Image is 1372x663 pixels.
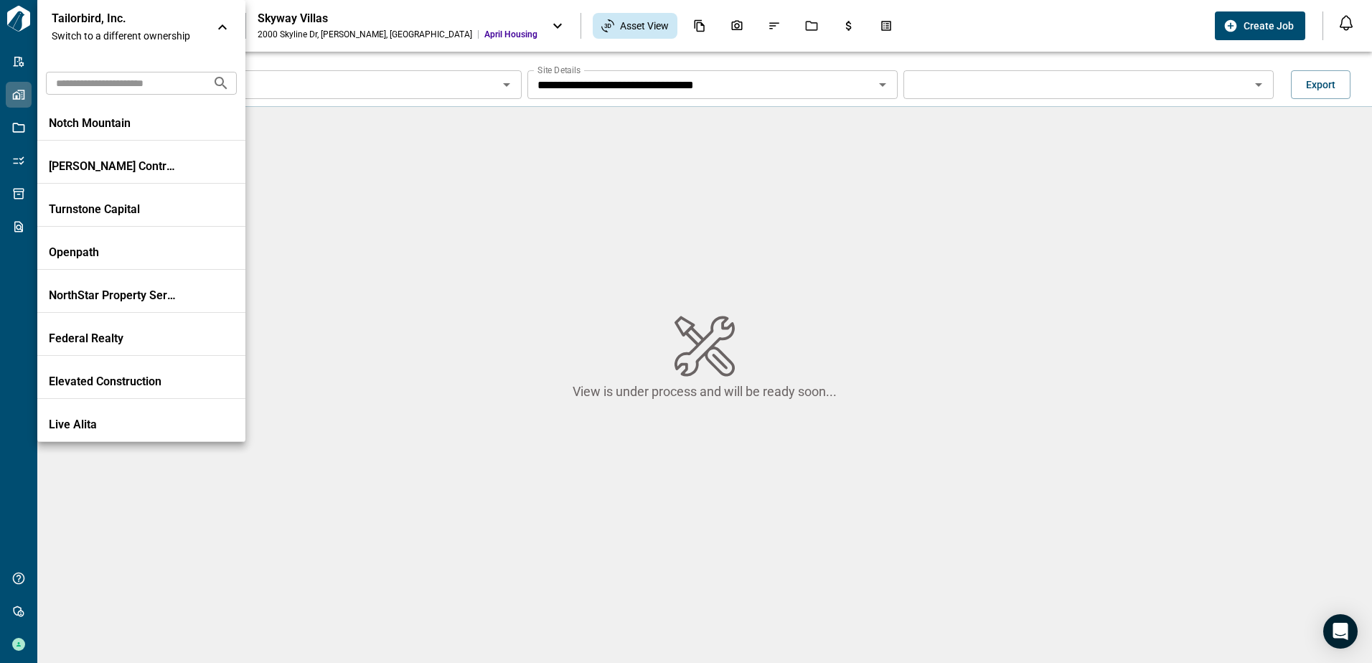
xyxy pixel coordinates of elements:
[1323,614,1358,649] div: Open Intercom Messenger
[49,418,178,432] p: Live Alita
[49,375,178,389] p: Elevated Construction
[49,202,178,217] p: Turnstone Capital
[207,69,235,98] button: Search organizations
[52,29,202,43] span: Switch to a different ownership
[49,116,178,131] p: Notch Mountain
[49,245,178,260] p: Openpath
[49,288,178,303] p: NorthStar Property Services
[52,11,181,26] p: Tailorbird, Inc.
[49,159,178,174] p: [PERSON_NAME] Contracting
[49,331,178,346] p: Federal Realty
